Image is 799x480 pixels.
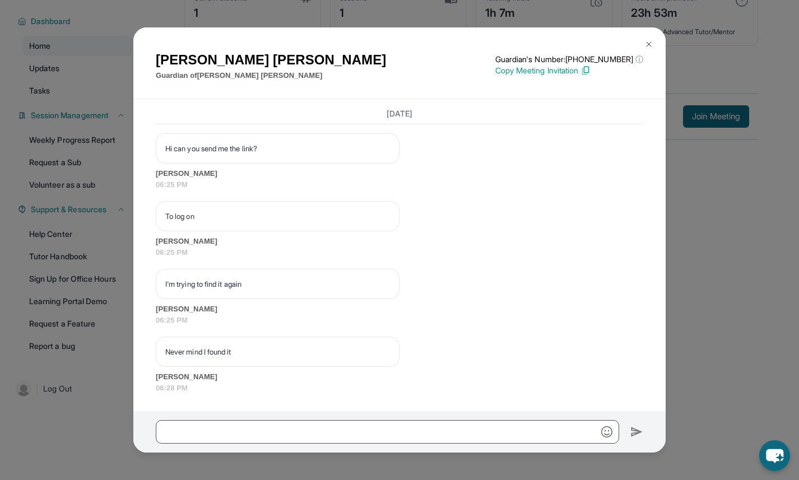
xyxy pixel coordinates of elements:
[156,70,386,81] p: Guardian of [PERSON_NAME] [PERSON_NAME]
[644,40,653,49] img: Close Icon
[156,383,643,394] span: 06:28 PM
[156,108,643,119] h3: [DATE]
[156,315,643,326] span: 06:25 PM
[156,50,386,70] h1: [PERSON_NAME] [PERSON_NAME]
[165,143,390,154] p: Hi can you send me the link?
[156,371,643,383] span: [PERSON_NAME]
[495,54,643,65] p: Guardian's Number: [PHONE_NUMBER]
[165,278,390,290] p: I'm trying to find it again
[630,425,643,439] img: Send icon
[635,54,643,65] span: ⓘ
[759,440,790,471] button: chat-button
[156,168,643,179] span: [PERSON_NAME]
[165,346,390,357] p: Never mind I found it
[601,426,612,437] img: Emoji
[165,211,390,222] p: To log on
[156,247,643,258] span: 06:25 PM
[156,304,643,315] span: [PERSON_NAME]
[156,179,643,190] span: 06:25 PM
[580,66,591,76] img: Copy Icon
[495,65,643,76] p: Copy Meeting Invitation
[156,236,643,247] span: [PERSON_NAME]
